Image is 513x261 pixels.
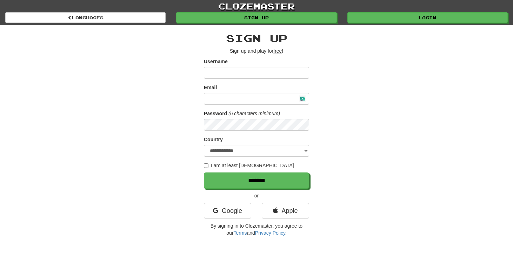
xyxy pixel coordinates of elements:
p: or [204,192,309,199]
a: Terms [233,230,247,236]
a: Privacy Policy [255,230,285,236]
a: Apple [262,203,309,219]
a: Google [204,203,251,219]
p: Sign up and play for ! [204,47,309,54]
em: (6 characters minimum) [228,111,280,116]
a: Login [347,12,508,23]
p: By signing in to Clozemaster, you agree to our and . [204,222,309,236]
u: free [273,48,282,54]
a: Sign up [176,12,337,23]
label: Email [204,84,217,91]
label: Country [204,136,223,143]
label: I am at least [DEMOGRAPHIC_DATA] [204,162,294,169]
h2: Sign up [204,32,309,44]
a: Languages [5,12,166,23]
input: I am at least [DEMOGRAPHIC_DATA] [204,163,208,168]
label: Username [204,58,228,65]
label: Password [204,110,227,117]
